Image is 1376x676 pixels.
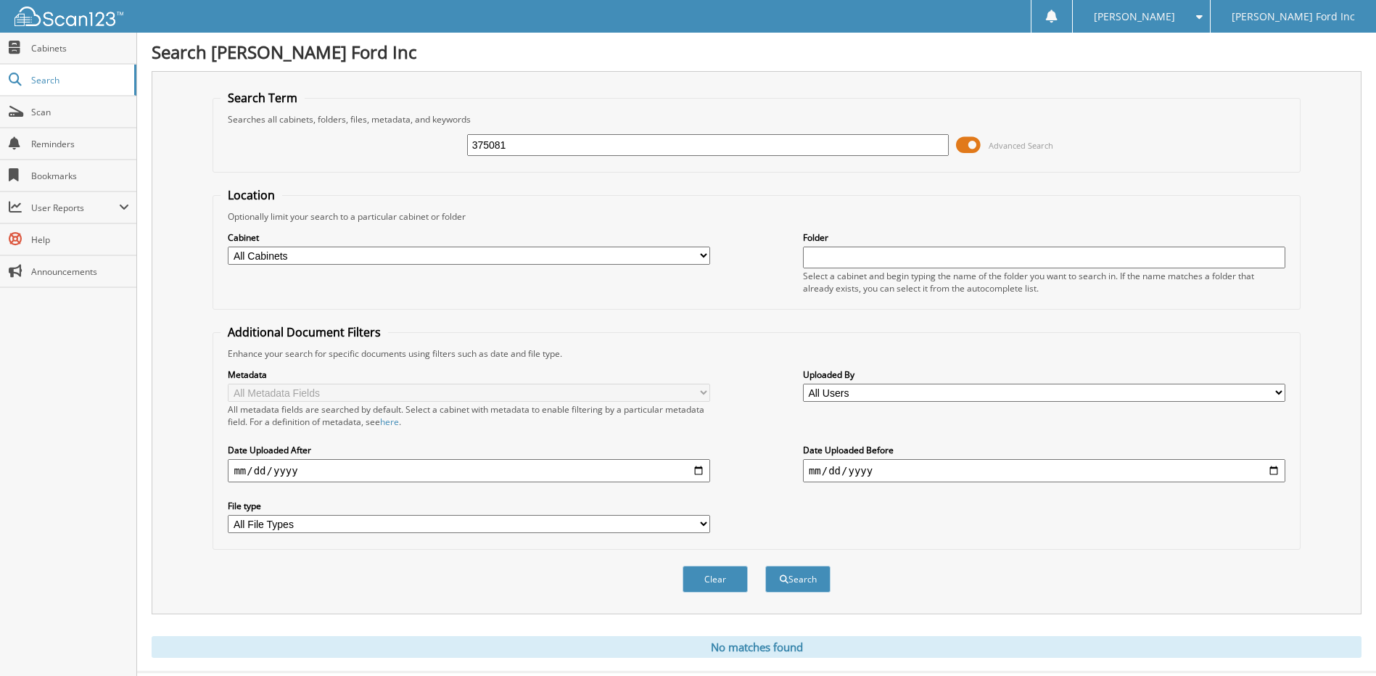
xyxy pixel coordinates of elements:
[380,416,399,428] a: here
[221,210,1292,223] div: Optionally limit your search to a particular cabinet or folder
[803,444,1285,456] label: Date Uploaded Before
[31,74,127,86] span: Search
[803,459,1285,482] input: end
[803,270,1285,294] div: Select a cabinet and begin typing the name of the folder you want to search in. If the name match...
[31,106,129,118] span: Scan
[228,444,710,456] label: Date Uploaded After
[15,7,123,26] img: scan123-logo-white.svg
[152,636,1361,658] div: No matches found
[31,265,129,278] span: Announcements
[221,113,1292,125] div: Searches all cabinets, folders, files, metadata, and keywords
[228,231,710,244] label: Cabinet
[31,42,129,54] span: Cabinets
[31,234,129,246] span: Help
[228,368,710,381] label: Metadata
[989,140,1053,151] span: Advanced Search
[803,368,1285,381] label: Uploaded By
[228,403,710,428] div: All metadata fields are searched by default. Select a cabinet with metadata to enable filtering b...
[221,90,305,106] legend: Search Term
[228,500,710,512] label: File type
[221,347,1292,360] div: Enhance your search for specific documents using filters such as date and file type.
[31,170,129,182] span: Bookmarks
[1094,12,1175,21] span: [PERSON_NAME]
[683,566,748,593] button: Clear
[152,40,1361,64] h1: Search [PERSON_NAME] Ford Inc
[221,324,388,340] legend: Additional Document Filters
[803,231,1285,244] label: Folder
[31,202,119,214] span: User Reports
[221,187,282,203] legend: Location
[1232,12,1355,21] span: [PERSON_NAME] Ford Inc
[765,566,831,593] button: Search
[228,459,710,482] input: start
[31,138,129,150] span: Reminders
